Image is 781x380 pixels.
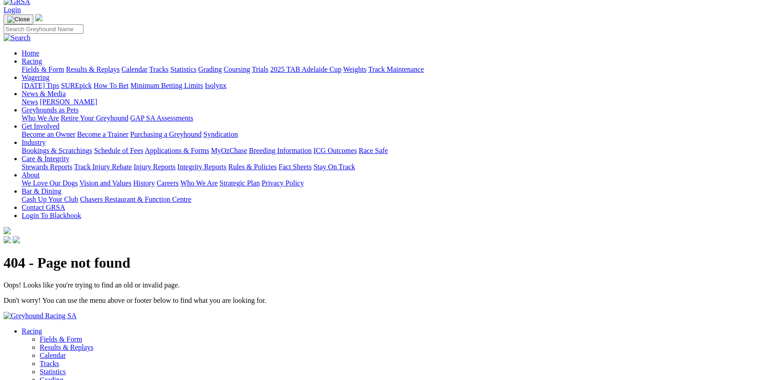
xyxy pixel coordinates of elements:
[270,65,341,73] a: 2025 TAB Adelaide Cup
[22,114,777,122] div: Greyhounds as Pets
[220,179,260,187] a: Strategic Plan
[22,106,78,114] a: Greyhounds as Pets
[22,65,64,73] a: Fields & Form
[313,163,355,171] a: Stay On Track
[22,147,777,155] div: Industry
[22,74,50,81] a: Wagering
[22,90,66,97] a: News & Media
[170,65,197,73] a: Statistics
[22,82,777,90] div: Wagering
[22,163,777,171] div: Care & Integrity
[358,147,387,154] a: Race Safe
[4,34,31,42] img: Search
[22,204,65,211] a: Contact GRSA
[22,163,72,171] a: Stewards Reports
[177,163,226,171] a: Integrity Reports
[205,82,226,89] a: Isolynx
[22,65,777,74] div: Racing
[22,195,777,204] div: Bar & Dining
[262,179,304,187] a: Privacy Policy
[22,130,75,138] a: Become an Owner
[22,82,59,89] a: [DATE] Tips
[228,163,277,171] a: Rules & Policies
[94,82,129,89] a: How To Bet
[61,82,92,89] a: SUREpick
[4,312,77,320] img: Greyhound Racing SA
[13,236,20,243] img: twitter.svg
[22,171,40,179] a: About
[343,65,367,73] a: Weights
[198,65,222,73] a: Grading
[74,163,132,171] a: Track Injury Rebate
[22,179,78,187] a: We Love Our Dogs
[368,65,424,73] a: Track Maintenance
[22,327,42,335] a: Racing
[40,98,97,106] a: [PERSON_NAME]
[4,24,83,34] input: Search
[22,98,777,106] div: News & Media
[40,343,93,351] a: Results & Replays
[22,114,59,122] a: Who We Are
[180,179,218,187] a: Who We Are
[61,114,129,122] a: Retire Your Greyhound
[4,297,777,305] p: Don't worry! You can use the menu above or footer below to find what you are looking for.
[77,130,129,138] a: Become a Trainer
[156,179,179,187] a: Careers
[4,236,11,243] img: facebook.svg
[4,14,33,24] button: Toggle navigation
[22,179,777,187] div: About
[224,65,250,73] a: Coursing
[4,281,777,289] p: Oops! Looks like you're trying to find an old or invalid page.
[35,14,42,21] img: logo-grsa-white.png
[22,130,777,139] div: Get Involved
[80,195,191,203] a: Chasers Restaurant & Function Centre
[130,82,203,89] a: Minimum Betting Limits
[40,335,82,343] a: Fields & Form
[22,139,46,146] a: Industry
[133,163,175,171] a: Injury Reports
[22,195,78,203] a: Cash Up Your Club
[4,255,777,271] h1: 404 - Page not found
[130,130,202,138] a: Purchasing a Greyhound
[130,114,193,122] a: GAP SA Assessments
[203,130,238,138] a: Syndication
[313,147,357,154] a: ICG Outcomes
[22,49,39,57] a: Home
[22,212,81,219] a: Login To Blackbook
[40,368,66,375] a: Statistics
[22,155,69,162] a: Care & Integrity
[22,57,42,65] a: Racing
[7,16,30,23] img: Close
[22,122,60,130] a: Get Involved
[22,147,92,154] a: Bookings & Scratchings
[121,65,147,73] a: Calendar
[252,65,268,73] a: Trials
[40,360,59,367] a: Tracks
[149,65,169,73] a: Tracks
[211,147,247,154] a: MyOzChase
[22,98,38,106] a: News
[94,147,143,154] a: Schedule of Fees
[4,6,21,14] a: Login
[4,227,11,234] img: logo-grsa-white.png
[133,179,155,187] a: History
[79,179,131,187] a: Vision and Values
[40,352,66,359] a: Calendar
[22,187,61,195] a: Bar & Dining
[249,147,312,154] a: Breeding Information
[66,65,119,73] a: Results & Replays
[145,147,209,154] a: Applications & Forms
[279,163,312,171] a: Fact Sheets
